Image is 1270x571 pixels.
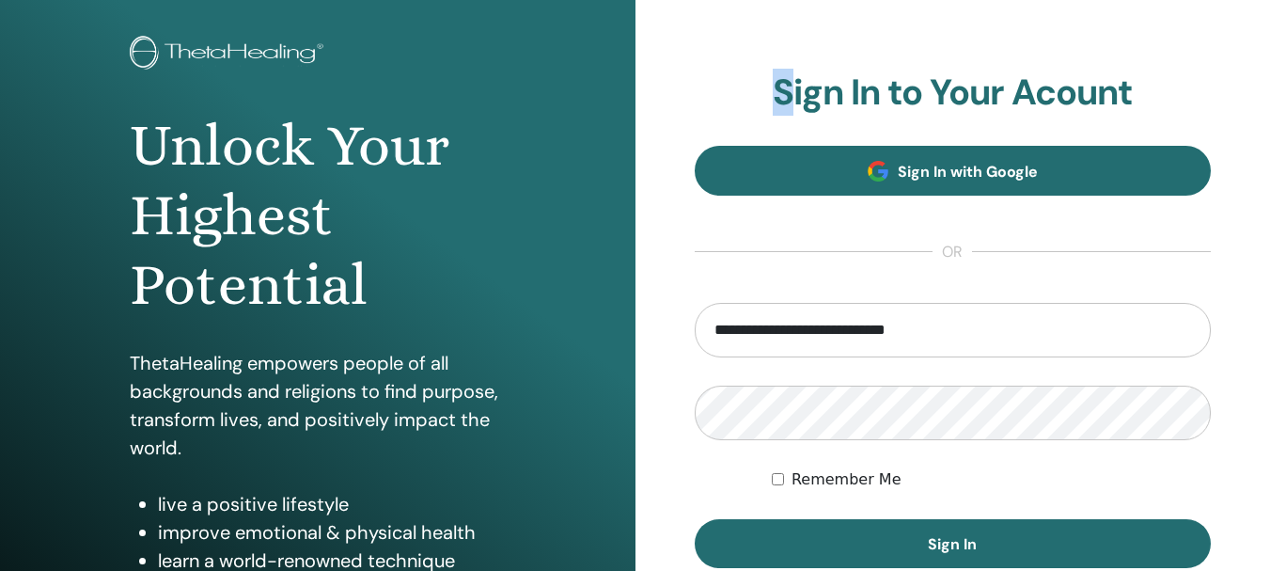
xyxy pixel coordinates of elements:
[792,468,902,491] label: Remember Me
[695,146,1212,196] a: Sign In with Google
[928,534,977,554] span: Sign In
[695,519,1212,568] button: Sign In
[130,111,506,321] h1: Unlock Your Highest Potential
[772,468,1211,491] div: Keep me authenticated indefinitely or until I manually logout
[933,241,972,263] span: or
[130,349,506,462] p: ThetaHealing empowers people of all backgrounds and religions to find purpose, transform lives, a...
[898,162,1038,182] span: Sign In with Google
[158,518,506,547] li: improve emotional & physical health
[158,490,506,518] li: live a positive lifestyle
[695,71,1212,115] h2: Sign In to Your Acount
